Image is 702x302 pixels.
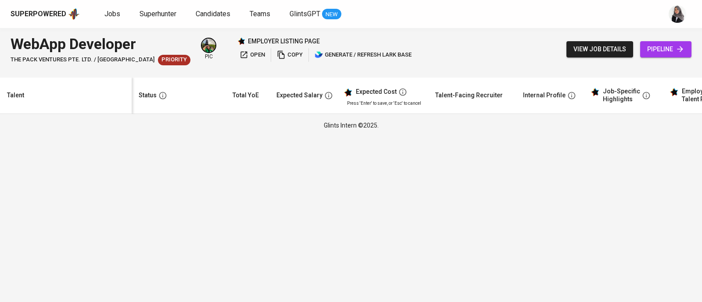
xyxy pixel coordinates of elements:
span: view job details [573,44,626,55]
div: WebApp Developer [11,33,190,55]
div: Job-Specific Highlights [603,88,640,103]
p: employer listing page [248,37,320,46]
button: copy [275,48,305,62]
img: glints_star.svg [670,88,678,96]
p: Press 'Enter' to save, or 'Esc' to cancel [347,100,421,107]
img: Glints Star [237,37,245,45]
div: New Job received from Demand Team [158,55,190,65]
a: GlintsGPT NEW [290,9,341,20]
div: Talent [7,90,24,101]
img: eva@glints.com [202,39,215,52]
div: Status [139,90,157,101]
span: GlintsGPT [290,10,320,18]
a: Superhunter [140,9,178,20]
button: view job details [566,41,633,57]
span: Candidates [196,10,230,18]
span: Teams [250,10,270,18]
span: open [240,50,265,60]
a: Jobs [104,9,122,20]
span: NEW [322,10,341,19]
div: Expected Cost [356,88,397,96]
span: copy [277,50,303,60]
div: Internal Profile [523,90,566,101]
span: The Pack Ventures Pte. Ltd. / [GEOGRAPHIC_DATA] [11,56,154,64]
span: pipeline [647,44,684,55]
a: Teams [250,9,272,20]
button: open [237,48,267,62]
div: Talent-Facing Recruiter [435,90,503,101]
div: Expected Salary [276,90,322,101]
img: glints_star.svg [344,88,352,97]
a: Candidates [196,9,232,20]
a: pipeline [640,41,691,57]
span: Jobs [104,10,120,18]
div: Superpowered [11,9,66,19]
img: sinta.windasari@glints.com [669,5,686,23]
span: Superhunter [140,10,176,18]
img: app logo [68,7,80,21]
span: generate / refresh lark base [315,50,412,60]
img: lark [315,50,323,59]
span: Priority [158,56,190,64]
button: lark generate / refresh lark base [312,48,414,62]
div: Total YoE [233,90,259,101]
a: Superpoweredapp logo [11,7,80,21]
img: glints_star.svg [591,88,599,96]
div: pic [201,38,216,60]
